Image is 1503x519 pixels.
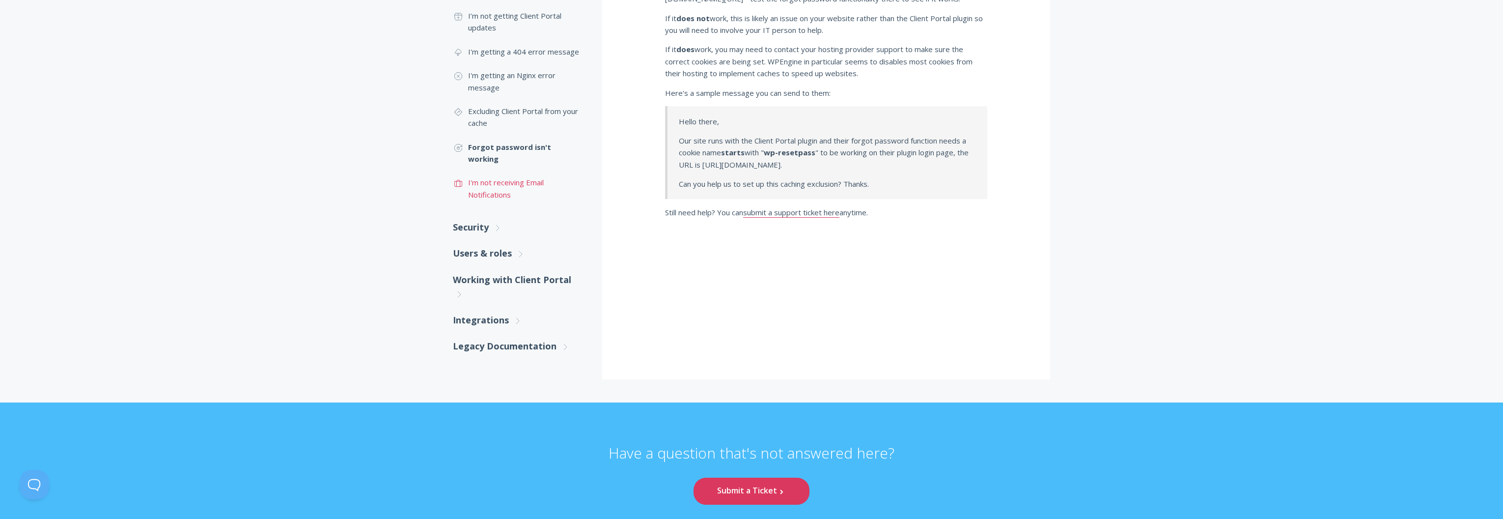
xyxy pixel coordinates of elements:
[453,267,583,308] a: Working with Client Portal
[453,40,583,63] a: I'm getting a 404 error message
[679,115,976,127] p: Hello there,
[665,12,987,36] p: If it work, this is likely an issue on your website rather than the Client Portal plugin so you w...
[453,99,583,135] a: Excluding Client Portal from your cache
[743,207,839,218] a: submit a support ticket here
[453,63,583,99] a: I'm getting an Nginx error message
[694,478,809,505] a: Submit a Ticket
[453,4,583,40] a: I’m not getting Client Portal updates
[665,43,987,79] p: If it work, you may need to contact your hosting provider support to make sure the correct cookie...
[453,333,583,359] a: Legacy Documentation
[665,206,987,218] p: Still need help? You can anytime.
[665,87,987,99] p: Here's a sample message you can send to them:
[453,307,583,333] a: Integrations
[20,470,49,499] iframe: Toggle Customer Support
[679,135,976,171] p: Our site runs with the Client Portal plugin and their forgot password function needs a cookie nam...
[609,444,894,478] p: Have a question that's not answered here?
[453,214,583,240] a: Security
[721,147,745,157] strong: starts
[453,135,583,171] a: Forgot password isn't working
[453,171,583,206] a: I'm not receiving Email Notifications
[679,178,976,190] p: Can you help us to set up this caching exclusion? Thanks.
[676,13,710,23] strong: does not
[676,44,695,54] strong: does
[764,147,815,157] strong: wp-resetpass
[453,240,583,266] a: Users & roles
